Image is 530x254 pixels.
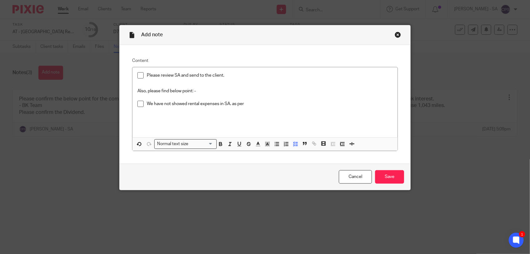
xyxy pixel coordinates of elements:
[132,58,398,64] label: Content
[339,170,372,184] a: Cancel
[137,88,393,94] p: Also, please find below point: -
[141,32,163,37] span: Add note
[154,139,217,149] div: Search for option
[375,170,404,184] input: Save
[147,72,393,79] p: Please review SA and send to the client.
[156,141,190,147] span: Normal text size
[519,231,525,237] div: 1
[147,101,393,107] p: We have not showed rental expenses in SA. as per
[191,141,213,147] input: Search for option
[395,32,401,38] div: Close this dialog window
